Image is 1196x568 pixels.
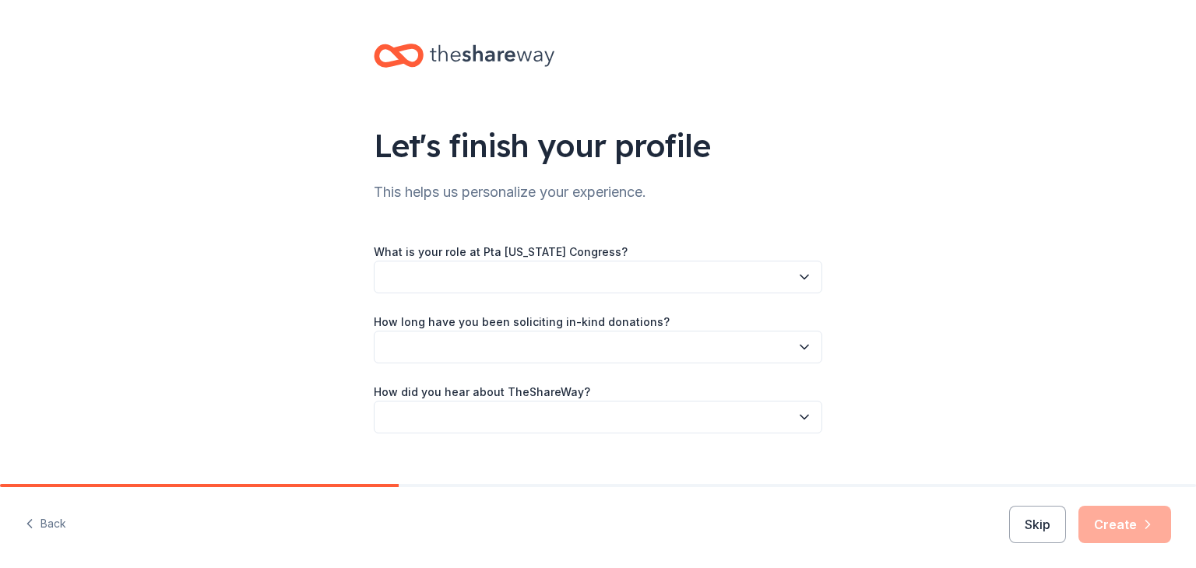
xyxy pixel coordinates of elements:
button: Skip [1009,506,1066,543]
div: This helps us personalize your experience. [374,180,822,205]
label: How long have you been soliciting in-kind donations? [374,314,670,330]
label: What is your role at Pta [US_STATE] Congress? [374,244,628,260]
label: How did you hear about TheShareWay? [374,384,590,400]
div: Let's finish your profile [374,124,822,167]
button: Back [25,508,66,541]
